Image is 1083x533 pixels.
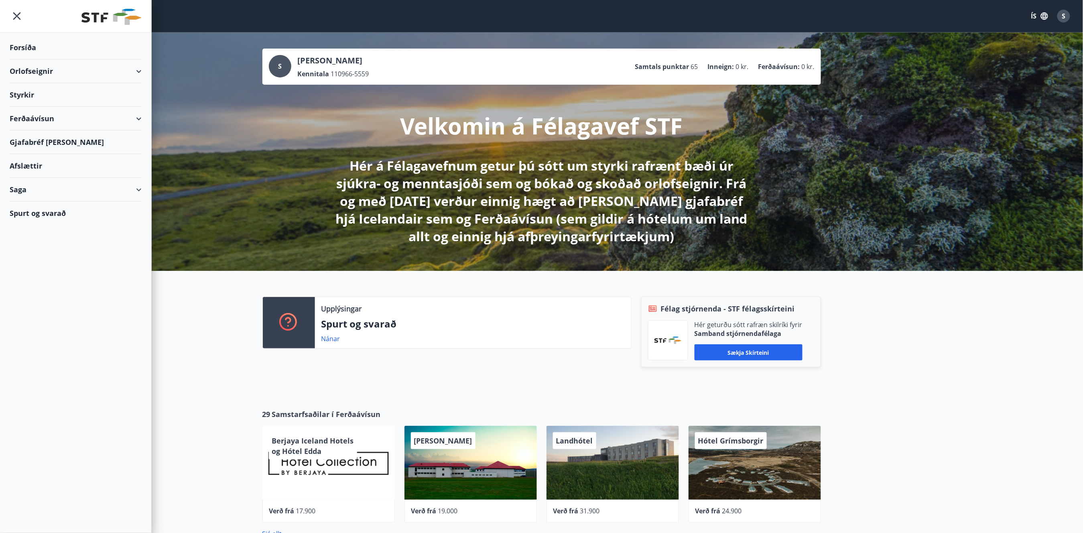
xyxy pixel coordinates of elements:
div: Gjafabréf [PERSON_NAME] [10,130,142,154]
span: Verð frá [269,507,295,515]
div: Saga [10,178,142,201]
span: [PERSON_NAME] [414,436,472,446]
button: ÍS [1027,9,1053,23]
span: Landhótel [556,436,593,446]
span: S [1062,12,1066,20]
span: Félag stjórnenda - STF félagsskírteini [661,303,795,314]
span: 65 [691,62,698,71]
span: 0 kr. [736,62,749,71]
img: vjCaq2fThgY3EUYqSgpjEiBg6WP39ov69hlhuPVN.png [654,337,682,344]
p: Inneign : [708,62,734,71]
p: Hér á Félagavefnum getur þú sótt um styrki rafrænt bæði úr sjúkra- og menntasjóði sem og bókað og... [330,157,754,245]
p: Upplýsingar [321,303,362,314]
a: Nánar [321,334,340,343]
span: Verð frá [411,507,437,515]
span: 19.000 [438,507,458,515]
p: Velkomin á Félagavef STF [400,110,683,141]
button: menu [10,9,24,23]
span: 110966-5559 [331,69,369,78]
p: Kennitala [298,69,329,78]
p: Samtals punktar [635,62,689,71]
div: Styrkir [10,83,142,107]
div: Spurt og svarað [10,201,142,225]
div: Forsíða [10,36,142,59]
span: 24.900 [722,507,742,515]
button: Sækja skírteini [695,344,803,360]
span: Berjaya Iceland Hotels og Hótel Edda [272,436,354,456]
img: union_logo [81,9,142,25]
p: Ferðaávísun : [758,62,800,71]
span: 31.900 [580,507,600,515]
span: S [278,62,282,71]
div: Afslættir [10,154,142,178]
span: Samstarfsaðilar í Ferðaávísun [272,409,381,419]
span: 29 [262,409,270,419]
span: 0 kr. [802,62,815,71]
span: 17.900 [296,507,316,515]
p: Spurt og svarað [321,317,625,331]
p: Samband stjórnendafélaga [695,329,803,338]
div: Ferðaávísun [10,107,142,130]
span: Verð frá [553,507,579,515]
div: Orlofseignir [10,59,142,83]
span: Hótel Grímsborgir [698,436,764,446]
button: S [1054,6,1073,26]
span: Verð frá [695,507,721,515]
p: [PERSON_NAME] [298,55,369,66]
p: Hér geturðu sótt rafræn skilríki fyrir [695,320,803,329]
